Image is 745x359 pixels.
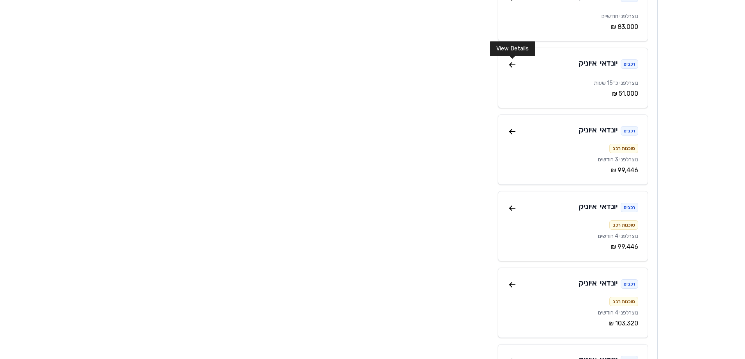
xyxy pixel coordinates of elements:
span: נוצר לפני כ־15 שעות [594,80,638,86]
div: רכבים [621,203,638,212]
div: רכבים [621,126,638,136]
div: רכבים [621,59,638,69]
span: נוצר לפני 3 חודשים [598,156,638,163]
div: סוכנות רכב [609,220,638,230]
div: יונדאי איוניק [579,124,618,136]
div: ‏83,000 ‏₪ [508,22,638,32]
div: סוכנות רכב [609,297,638,306]
span: נוצר לפני חודשיים [601,13,638,20]
div: ‏103,320 ‏₪ [508,319,638,328]
span: נוצר לפני 4 חודשים [598,309,638,316]
div: סוכנות רכב [609,144,638,153]
div: ‏99,446 ‏₪ [508,242,638,252]
div: יונדאי איוניק [579,201,618,212]
div: יונדאי איוניק [579,57,618,69]
div: יונדאי איוניק [579,277,618,289]
div: ‏51,000 ‏₪ [508,89,638,98]
span: נוצר לפני 4 חודשים [598,233,638,239]
div: רכבים [621,279,638,289]
div: ‏99,446 ‏₪ [508,166,638,175]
